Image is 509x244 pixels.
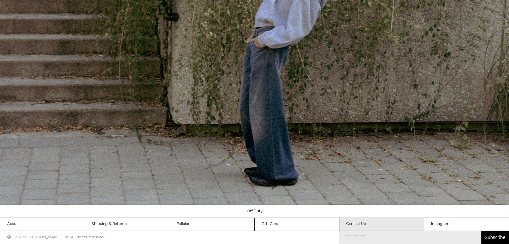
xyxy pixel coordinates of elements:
[339,218,424,231] a: Contact Us
[170,218,254,231] a: Policies
[481,231,509,244] button: Subscribe
[85,218,169,231] a: Shipping & Returns
[0,205,509,218] a: Off Duty
[0,218,85,231] a: About
[339,231,481,244] input: Email Address
[0,231,111,244] p: ©2025 119 [PERSON_NAME], Inc. All rights reserved.
[255,218,339,231] a: Gift Card
[424,218,509,231] a: Instagram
